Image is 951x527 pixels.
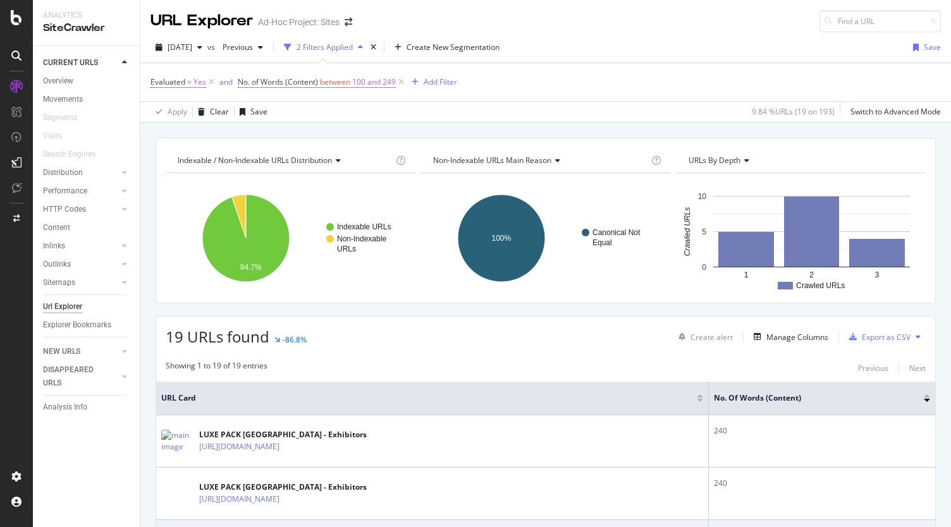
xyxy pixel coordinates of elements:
[43,363,118,390] a: DISAPPEARED URLS
[43,185,87,198] div: Performance
[431,150,649,171] h4: Non-Indexable URLs Main Reason
[43,345,118,358] a: NEW URLS
[43,318,131,332] a: Explorer Bookmarks
[337,234,386,243] text: Non-Indexable
[43,148,95,161] div: Search Engines
[161,430,193,452] img: main image
[161,482,193,505] img: main image
[686,150,914,171] h4: URLs by Depth
[702,227,706,236] text: 5
[178,155,332,166] span: Indexable / Non-Indexable URLs distribution
[909,363,926,373] div: Next
[433,155,551,166] span: Non-Indexable URLs Main Reason
[43,276,118,289] a: Sitemaps
[43,345,80,358] div: NEW URLS
[909,360,926,375] button: Next
[283,334,307,345] div: -86.8%
[210,106,229,117] div: Clear
[858,360,888,375] button: Previous
[673,327,733,347] button: Create alert
[858,363,888,373] div: Previous
[43,203,86,216] div: HTTP Codes
[219,76,233,88] button: and
[874,270,879,279] text: 3
[819,10,941,32] input: Find a URL
[218,42,253,52] span: Previous
[150,37,207,58] button: [DATE]
[702,263,706,272] text: 0
[337,222,391,231] text: Indexable URLs
[175,150,393,171] h4: Indexable / Non-Indexable URLs Distribution
[43,239,118,253] a: Inlinks
[238,76,318,87] span: No. of Words (Content)
[199,482,367,493] div: LUXE PACK [GEOGRAPHIC_DATA] - Exhibitors
[752,106,835,117] div: 9.84 % URLs ( 19 on 193 )
[199,440,279,453] a: [URL][DOMAIN_NAME]
[592,228,641,237] text: Canonical Not
[421,183,667,293] svg: A chart.
[43,300,82,313] div: Url Explorer
[199,429,367,440] div: LUXE PACK [GEOGRAPHIC_DATA] - Exhibitors
[258,16,340,28] div: Ad-Hoc Project: Sites
[714,478,930,489] div: 240
[43,75,73,88] div: Overview
[43,401,131,414] a: Analysis Info
[235,102,267,122] button: Save
[218,37,268,58] button: Previous
[749,329,828,344] button: Manage Columns
[150,102,187,122] button: Apply
[850,106,941,117] div: Switch to Advanced Mode
[43,21,130,35] div: SiteCrawler
[43,401,87,414] div: Analysis Info
[43,130,75,143] a: Visits
[43,75,131,88] a: Overview
[924,42,941,52] div: Save
[845,102,941,122] button: Switch to Advanced Mode
[43,56,118,70] a: CURRENT URLS
[714,425,930,437] div: 240
[168,106,187,117] div: Apply
[862,332,911,342] div: Export as CSV
[698,192,707,201] text: 10
[337,245,356,253] text: URLs
[207,42,218,52] span: vs
[150,76,185,87] span: Evaluated
[279,37,368,58] button: 2 Filters Applied
[43,185,118,198] a: Performance
[43,93,83,106] div: Movements
[424,76,457,87] div: Add Filter
[166,183,412,293] div: A chart.
[43,56,98,70] div: CURRENT URLS
[43,258,71,271] div: Outlinks
[43,363,107,390] div: DISAPPEARED URLS
[240,263,262,272] text: 94.7%
[592,238,612,247] text: Equal
[491,234,511,243] text: 100%
[744,270,749,279] text: 1
[187,76,192,87] span: =
[193,102,229,122] button: Clear
[166,360,267,375] div: Showing 1 to 19 of 19 entries
[199,493,279,506] a: [URL][DOMAIN_NAME]
[345,18,352,27] div: arrow-right-arrow-left
[844,327,911,347] button: Export as CSV
[168,42,192,52] span: 2025 Sep. 12th
[766,332,828,342] div: Manage Columns
[43,318,111,332] div: Explorer Bookmarks
[690,332,733,342] div: Create alert
[407,42,500,52] span: Create New Segmentation
[43,276,75,289] div: Sitemaps
[43,258,118,271] a: Outlinks
[809,270,814,279] text: 2
[43,203,118,216] a: HTTP Codes
[43,130,62,143] div: Visits
[219,76,233,87] div: and
[796,281,845,290] text: Crawled URLs
[150,10,253,32] div: URL Explorer
[43,221,131,234] a: Content
[43,300,131,313] a: Url Explorer
[677,183,923,293] div: A chart.
[908,37,941,58] button: Save
[320,76,350,87] span: between
[689,155,740,166] span: URLs by Depth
